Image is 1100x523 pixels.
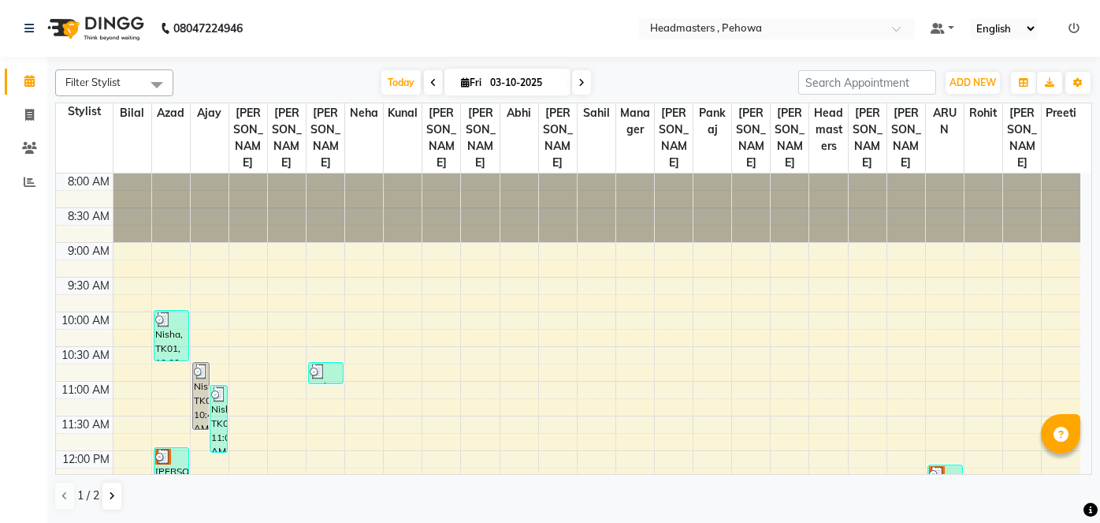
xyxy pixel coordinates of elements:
span: 1 / 2 [77,488,99,504]
span: [PERSON_NAME] [307,103,344,173]
span: Neha [345,103,383,123]
span: Kunal [384,103,422,123]
div: 10:00 AM [58,312,113,329]
span: Rohit [964,103,1002,123]
span: Manager [616,103,654,140]
b: 08047224946 [173,6,243,50]
iframe: chat widget [1034,460,1084,507]
input: Search Appointment [798,70,936,95]
div: [PERSON_NAME], TK02, 12:15 PM-12:45 PM, HCG-B - BABY BOY HAIR CUT (₹300) [928,465,962,497]
span: Ajay [191,103,229,123]
div: Nisha, TK01, 10:45 AM-11:45 AM, H-SPA - Essence hair spa (₹1500) [193,363,209,429]
button: ADD NEW [946,72,1000,94]
span: [PERSON_NAME] [539,103,577,173]
input: 2025-10-03 [485,71,564,95]
span: [PERSON_NAME] [732,103,770,173]
span: Fri [457,77,485,88]
div: 8:00 AM [65,174,113,190]
div: Nisha, TK01, 10:00 AM-10:45 AM, BRD - [PERSON_NAME] [154,311,188,360]
span: [PERSON_NAME] [655,103,693,173]
span: Abhi [500,103,538,123]
div: 11:30 AM [58,417,113,433]
img: logo [40,6,148,50]
span: [PERSON_NAME] [461,103,499,173]
div: Nisha, TK01, 11:05 AM-12:05 PM, H-SPA - PURIFYING - Treatment based hair spa service - Oily Scalp... [210,386,226,452]
span: Pankaj [693,103,731,140]
div: 10:30 AM [58,347,113,364]
span: Azad [152,103,190,123]
div: 9:00 AM [65,243,113,260]
span: Bilal [113,103,151,123]
span: [PERSON_NAME] [849,103,886,173]
span: [PERSON_NAME] [229,103,267,173]
div: Stylist [56,103,113,120]
div: 9:30 AM [65,278,113,294]
span: Today [381,70,421,95]
span: ADD NEW [949,77,996,88]
span: Filter Stylist [65,76,121,88]
span: [PERSON_NAME] [1003,103,1041,173]
span: [PERSON_NAME] [268,103,306,173]
div: 12:00 PM [59,451,113,468]
div: Nisha, TK01, 10:45 AM-11:05 AM, TH-EB - Eyebrows,TH-UL - [GEOGRAPHIC_DATA] [309,363,343,383]
span: [PERSON_NAME] [771,103,808,173]
div: 11:00 AM [58,382,113,398]
span: Sahil [578,103,615,123]
span: [PERSON_NAME] [422,103,460,173]
span: [PERSON_NAME] [887,103,925,173]
span: ARUN [926,103,964,140]
span: Preeti [1042,103,1080,123]
span: Headmasters [809,103,847,156]
div: [PERSON_NAME], TK02, 12:00 PM-12:45 PM, BRD - [PERSON_NAME] [154,448,188,497]
div: 8:30 AM [65,208,113,225]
